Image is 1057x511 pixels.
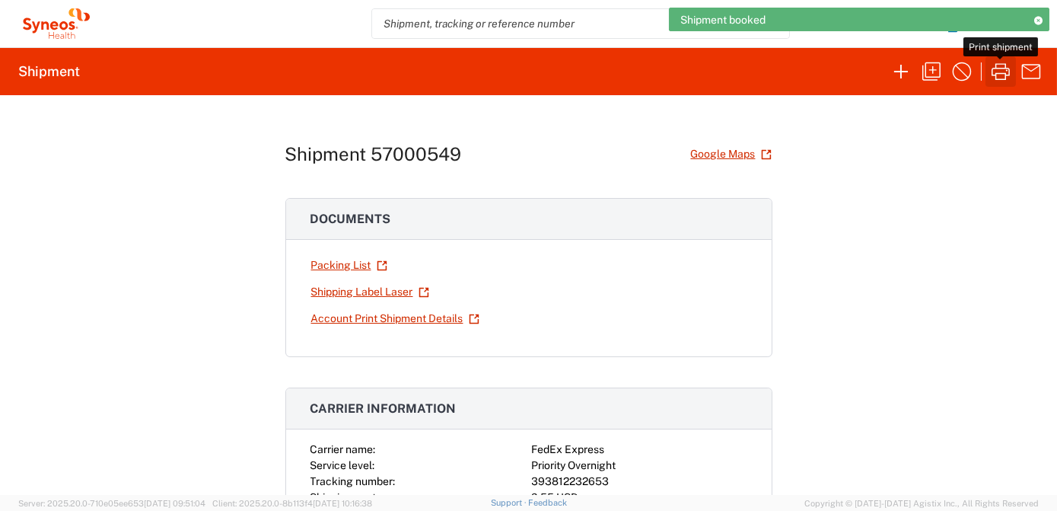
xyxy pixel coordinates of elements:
[18,62,80,81] h2: Shipment
[310,401,457,416] span: Carrier information
[532,442,747,458] div: FedEx Express
[310,305,480,332] a: Account Print Shipment Details
[310,491,377,503] span: Shipping cost
[680,13,766,27] span: Shipment booked
[18,499,205,508] span: Server: 2025.20.0-710e05ee653
[310,212,391,226] span: Documents
[532,458,747,474] div: Priority Overnight
[310,475,396,487] span: Tracking number:
[313,499,372,508] span: [DATE] 10:16:38
[310,252,388,279] a: Packing List
[804,497,1039,510] span: Copyright © [DATE]-[DATE] Agistix Inc., All Rights Reserved
[491,498,529,507] a: Support
[285,143,462,165] h1: Shipment 57000549
[310,279,430,305] a: Shipping Label Laser
[532,490,747,506] div: 9.55 USD
[310,459,375,471] span: Service level:
[144,499,205,508] span: [DATE] 09:51:04
[690,141,772,168] a: Google Maps
[372,9,766,38] input: Shipment, tracking or reference number
[528,498,567,507] a: Feedback
[532,474,747,490] div: 393812232653
[212,499,372,508] span: Client: 2025.20.0-8b113f4
[310,443,376,455] span: Carrier name:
